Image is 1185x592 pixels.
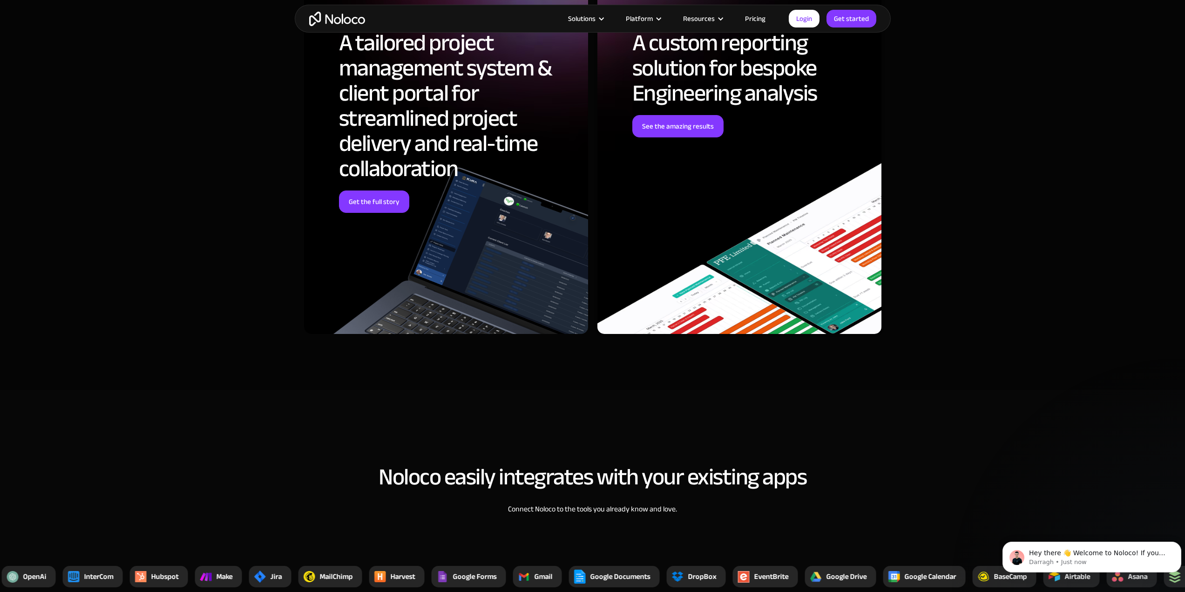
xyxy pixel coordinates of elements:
div: Harvest [391,571,415,582]
iframe: Intercom notifications message [999,522,1185,587]
div: Google Calendar [905,571,956,582]
div: OpenAi [23,571,47,582]
div: Hubspot [151,571,179,582]
h2: A custom reporting solution for bespoke Engineering analysis [632,30,867,106]
a: Get the full story [339,191,409,213]
div: BaseCamp [994,571,1027,582]
div: Solutions [568,13,596,25]
div: Solutions [556,13,614,25]
div: MailChimp [320,571,353,582]
h2: A tailored project management system & client portal for streamlined project delivery and real-ti... [339,30,574,181]
div: Google Drive [826,571,867,582]
div: InterCom [84,571,114,582]
div: DropBox [688,571,717,582]
h2: Noloco easily integrates with your existing apps [304,464,881,490]
div: Resources [683,13,715,25]
a: Get started [826,10,876,27]
div: Connect Noloco to the tools you already know and love. [469,504,716,515]
div: Google Forms [453,571,497,582]
div: Gmail [535,571,553,582]
div: Platform [614,13,671,25]
div: Google Documents [590,571,650,582]
div: Make [217,571,233,582]
a: Login [789,10,819,27]
div: Jira [271,571,282,582]
div: EventBrite [754,571,789,582]
div: Platform [626,13,653,25]
a: home [309,12,365,26]
a: Pricing [733,13,777,25]
a: See the amazing results [632,115,724,137]
div: Resources [671,13,733,25]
